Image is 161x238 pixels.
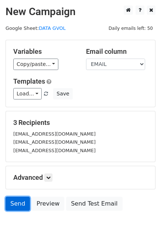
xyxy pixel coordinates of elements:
h5: Variables [13,48,75,56]
a: Send Test Email [66,197,122,211]
a: DATA GVOL [39,25,65,31]
iframe: Chat Widget [124,203,161,238]
a: Copy/paste... [13,59,58,70]
h5: Advanced [13,174,148,182]
small: [EMAIL_ADDRESS][DOMAIN_NAME] [13,148,96,153]
a: Daily emails left: 50 [106,25,155,31]
button: Save [53,88,72,99]
span: Daily emails left: 50 [106,24,155,32]
small: Google Sheet: [6,25,66,31]
h5: Email column [86,48,148,56]
h2: New Campaign [6,6,155,18]
a: Load... [13,88,42,99]
a: Preview [32,197,64,211]
a: Send [6,197,30,211]
small: [EMAIL_ADDRESS][DOMAIN_NAME] [13,131,96,137]
a: Templates [13,77,45,85]
small: [EMAIL_ADDRESS][DOMAIN_NAME] [13,139,96,145]
h5: 3 Recipients [13,119,148,127]
div: Tiện ích trò chuyện [124,203,161,238]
